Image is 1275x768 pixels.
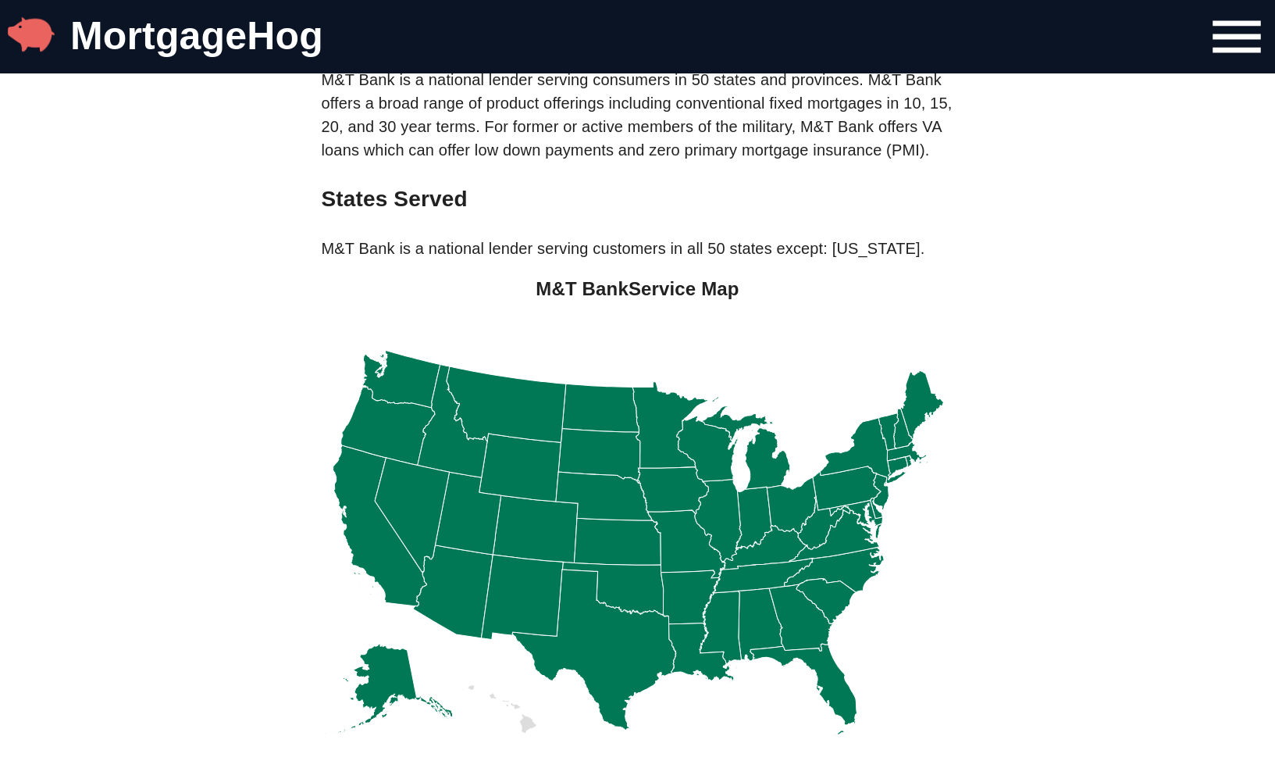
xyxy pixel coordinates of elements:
[536,276,739,302] span: M&T Bank Service Map
[322,68,954,162] p: M&T Bank is a national lender serving consumers in 50 states and provinces. M&T Bank offers a bro...
[322,237,954,260] p: M&T Bank is a national lender serving customers in all 50 states except: [US_STATE].
[322,184,954,215] h3: States Served
[8,11,55,58] img: MortgageHog Logo
[70,14,323,58] a: MortgageHog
